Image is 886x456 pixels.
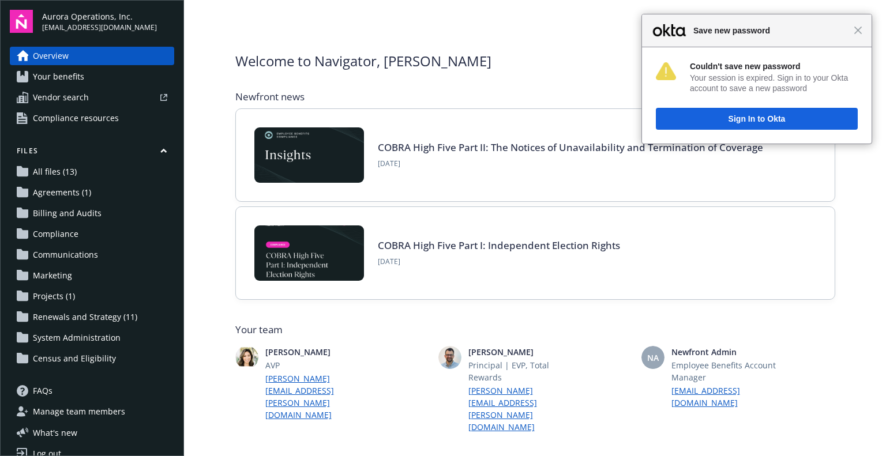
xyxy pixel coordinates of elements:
span: System Administration [33,329,121,347]
img: photo [235,346,258,369]
img: 4LvBYCYYpWoWyuJ1JVHNRiIkgWa908llMfD4u4MVn9thWb4LAqcA2E7dTuhfAz7zqpCizxhzM8B7m4K22xBmQer5oNwiAX9iG... [656,62,676,80]
span: Welcome to Navigator , [PERSON_NAME] [235,51,491,71]
div: Couldn't save new password [690,61,858,71]
a: Marketing [10,266,174,285]
a: Overview [10,47,174,65]
span: [DATE] [378,159,763,169]
a: Census and Eligibility [10,349,174,368]
span: Principal | EVP, Total Rewards [468,359,581,383]
a: Billing and Audits [10,204,174,223]
a: Renewals and Strategy (11) [10,308,174,326]
span: Newfront Admin [671,346,784,358]
span: Compliance resources [33,109,119,127]
span: Your benefits [33,67,84,86]
span: Marketing [33,266,72,285]
span: Newfront news [235,90,305,104]
a: [PERSON_NAME][EMAIL_ADDRESS][PERSON_NAME][DOMAIN_NAME] [468,385,581,433]
span: AVP [265,359,378,371]
a: Compliance [10,225,174,243]
a: COBRA High Five Part II: The Notices of Unavailability and Termination of Coverage [378,141,763,154]
span: Save new password [688,24,854,37]
button: Sign In to Okta [656,108,858,130]
span: Agreements (1) [33,183,91,202]
span: Aurora Operations, Inc. [42,10,157,22]
a: Your benefits [10,67,174,86]
button: Files [10,146,174,160]
span: Your team [235,323,835,337]
span: Manage team members [33,402,125,421]
button: What's new [10,427,96,439]
img: photo [438,346,461,369]
span: [DATE] [378,257,620,267]
div: Your session is expired. Sign in to your Okta account to save a new password [690,73,858,93]
span: Renewals and Strategy (11) [33,308,137,326]
a: FAQs [10,382,174,400]
span: What ' s new [33,427,77,439]
a: Agreements (1) [10,183,174,202]
a: System Administration [10,329,174,347]
a: All files (13) [10,163,174,181]
span: All files (13) [33,163,77,181]
button: Aurora Operations, Inc.[EMAIL_ADDRESS][DOMAIN_NAME] [42,10,174,33]
a: Manage team members [10,402,174,421]
span: FAQs [33,382,52,400]
span: [PERSON_NAME] [468,346,581,358]
span: Compliance [33,225,78,243]
span: [PERSON_NAME] [265,346,378,358]
a: Vendor search [10,88,174,107]
span: Communications [33,246,98,264]
span: Close [854,26,862,35]
img: BLOG-Card Image - Compliance - COBRA High Five Pt 1 07-18-25.jpg [254,225,364,281]
a: Projects (1) [10,287,174,306]
img: Card Image - EB Compliance Insights.png [254,127,364,183]
span: Projects (1) [33,287,75,306]
a: Compliance resources [10,109,174,127]
span: Census and Eligibility [33,349,116,368]
span: Billing and Audits [33,204,102,223]
span: Vendor search [33,88,89,107]
span: NA [647,352,659,364]
a: [PERSON_NAME][EMAIL_ADDRESS][PERSON_NAME][DOMAIN_NAME] [265,372,378,421]
img: navigator-logo.svg [10,10,33,33]
span: Overview [33,47,69,65]
span: Employee Benefits Account Manager [671,359,784,383]
a: [EMAIL_ADDRESS][DOMAIN_NAME] [671,385,784,409]
span: [EMAIL_ADDRESS][DOMAIN_NAME] [42,22,157,33]
a: Communications [10,246,174,264]
a: COBRA High Five Part I: Independent Election Rights [378,239,620,252]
